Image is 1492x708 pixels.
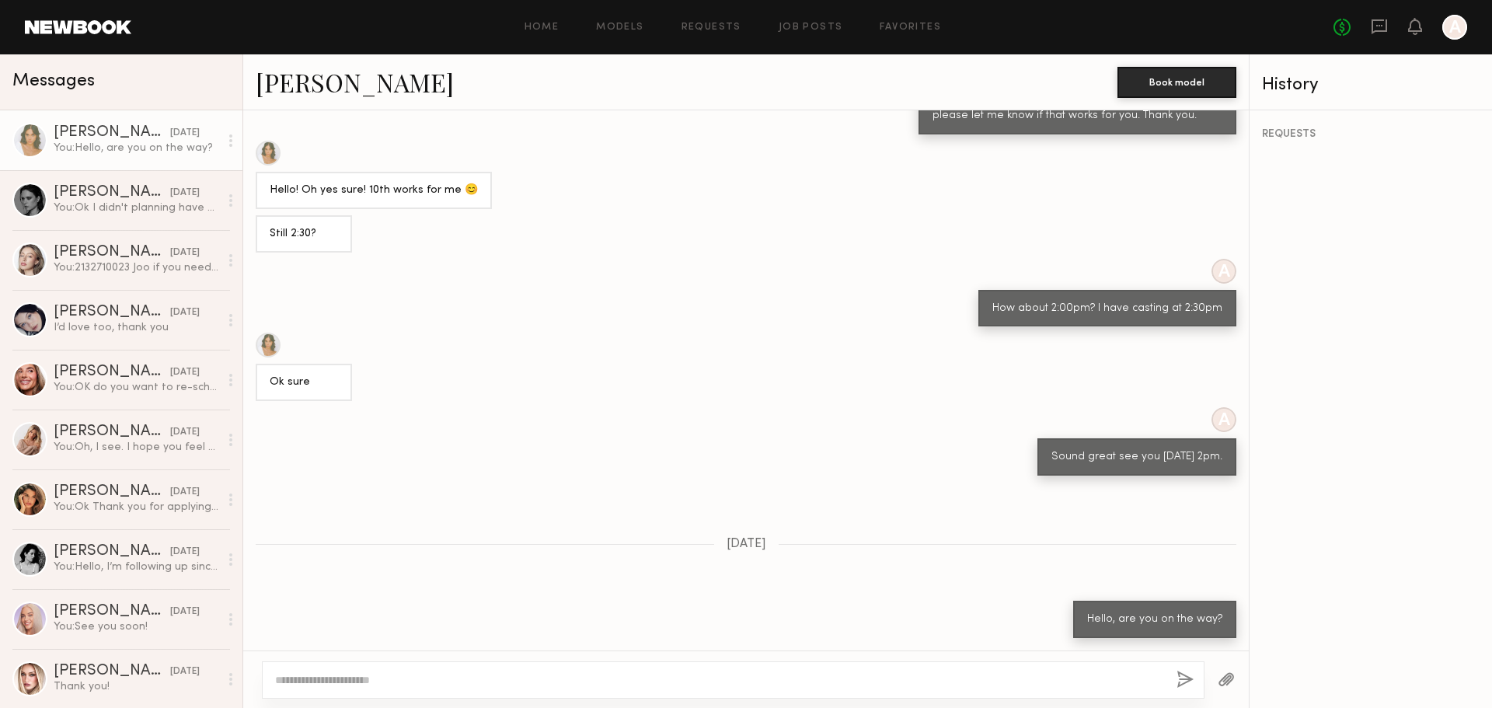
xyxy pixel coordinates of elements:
[170,425,200,440] div: [DATE]
[54,544,170,560] div: [PERSON_NAME]
[1117,67,1236,98] button: Book model
[54,604,170,619] div: [PERSON_NAME]
[12,72,95,90] span: Messages
[1262,76,1480,94] div: History
[270,182,478,200] div: Hello! Oh yes sure! 10th works for me 😊
[54,141,219,155] div: You: Hello, are you on the way?
[682,23,741,33] a: Requests
[54,380,219,395] div: You: OK do you want to re-schedule?
[170,664,200,679] div: [DATE]
[1051,448,1222,466] div: Sound great see you [DATE] 2pm.
[54,500,219,514] div: You: Ok Thank you for applying, have a great day.
[54,185,170,201] div: [PERSON_NAME]
[170,186,200,201] div: [DATE]
[54,619,219,634] div: You: See you soon!
[170,126,200,141] div: [DATE]
[54,424,170,440] div: [PERSON_NAME]
[54,201,219,215] div: You: Ok I didn't planning have a casting for next week but I will make space for you. Please tell...
[270,225,338,243] div: Still 2:30?
[779,23,843,33] a: Job Posts
[54,560,219,574] div: You: Hello, I’m following up since I haven’t received a response from you. I would appreciate it ...
[170,605,200,619] div: [DATE]
[54,679,219,694] div: Thank you!
[1262,129,1480,140] div: REQUESTS
[170,246,200,260] div: [DATE]
[992,300,1222,318] div: How about 2:00pm? I have casting at 2:30pm
[54,260,219,275] div: You: 2132710023 Joo if you need something please contact me Thank you
[170,305,200,320] div: [DATE]
[270,374,338,392] div: Ok sure
[170,545,200,560] div: [DATE]
[880,23,941,33] a: Favorites
[170,365,200,380] div: [DATE]
[54,245,170,260] div: [PERSON_NAME]
[525,23,559,33] a: Home
[54,125,170,141] div: [PERSON_NAME]
[54,305,170,320] div: [PERSON_NAME]
[1442,15,1467,40] a: A
[54,484,170,500] div: [PERSON_NAME]
[54,364,170,380] div: [PERSON_NAME]
[727,538,766,551] span: [DATE]
[54,320,219,335] div: I’d love too, thank you
[256,65,454,99] a: [PERSON_NAME]
[54,664,170,679] div: [PERSON_NAME]
[1117,75,1236,88] a: Book model
[1087,611,1222,629] div: Hello, are you on the way?
[596,23,643,33] a: Models
[170,485,200,500] div: [DATE]
[54,440,219,455] div: You: Oh, I see. I hope you feel better. I can schedule you for [DATE] 4pm. Does that work for you?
